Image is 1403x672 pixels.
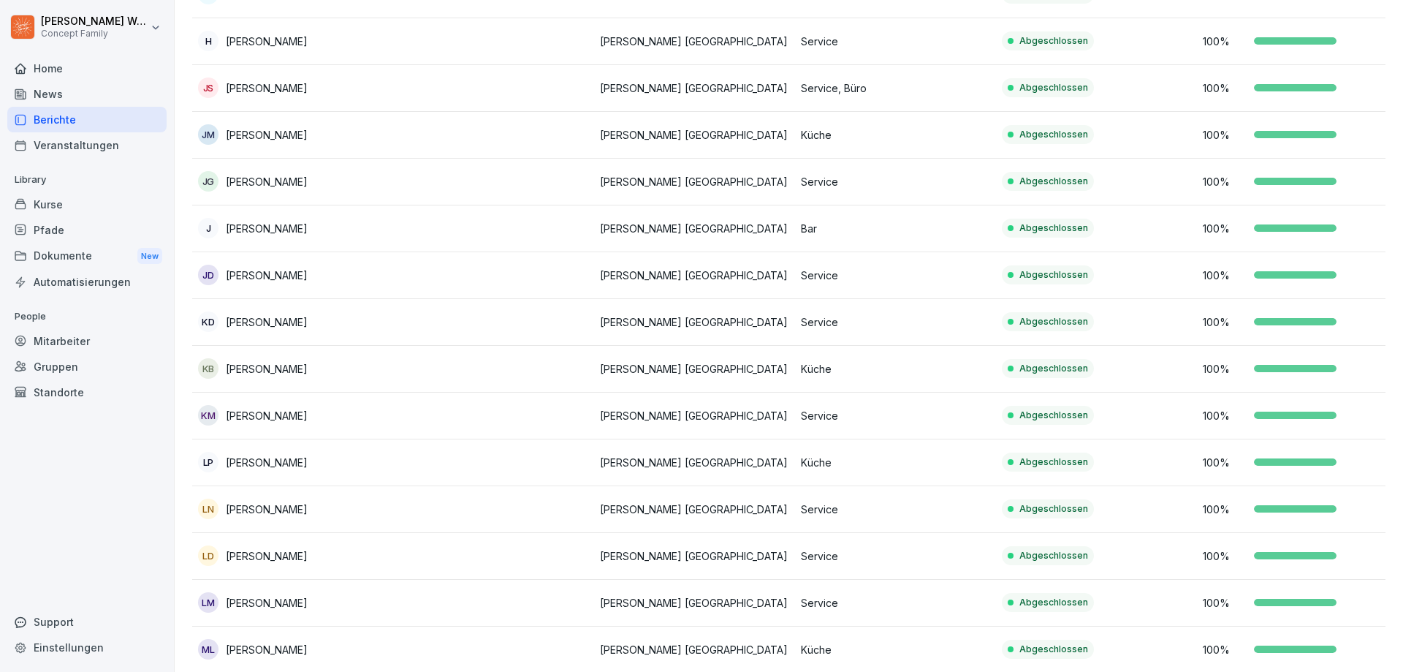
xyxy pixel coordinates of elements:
div: LM [198,592,218,613]
div: JM [198,124,218,145]
div: KM [198,405,218,426]
a: Gruppen [7,354,167,380]
p: [PERSON_NAME] [226,408,308,423]
p: Service, Büro [801,80,990,96]
p: Abgeschlossen [1019,362,1088,375]
p: [PERSON_NAME] [GEOGRAPHIC_DATA] [600,408,789,423]
p: Abgeschlossen [1019,502,1088,516]
p: [PERSON_NAME] [GEOGRAPHIC_DATA] [600,268,789,283]
p: [PERSON_NAME] [GEOGRAPHIC_DATA] [600,221,789,236]
p: [PERSON_NAME] [GEOGRAPHIC_DATA] [600,548,789,564]
p: [PERSON_NAME] [226,548,308,564]
div: KD [198,312,218,332]
p: 100 % [1203,502,1247,517]
p: [PERSON_NAME] [226,502,308,517]
a: Pfade [7,217,167,243]
p: Service [801,548,990,564]
p: Küche [801,455,990,470]
p: Abgeschlossen [1019,643,1088,656]
p: [PERSON_NAME] Weichsel [41,15,148,28]
p: Abgeschlossen [1019,268,1088,282]
p: [PERSON_NAME] [226,80,308,96]
p: [PERSON_NAME] [GEOGRAPHIC_DATA] [600,314,789,330]
p: People [7,305,167,328]
p: [PERSON_NAME] [GEOGRAPHIC_DATA] [600,361,789,377]
p: [PERSON_NAME] [226,221,308,236]
p: Abgeschlossen [1019,596,1088,609]
a: Automatisierungen [7,269,167,295]
p: [PERSON_NAME] [GEOGRAPHIC_DATA] [600,642,789,657]
a: Veranstaltungen [7,132,167,158]
p: 100 % [1203,268,1247,283]
p: Service [801,314,990,330]
a: News [7,81,167,107]
div: Support [7,609,167,635]
p: Abgeschlossen [1019,128,1088,141]
p: Abgeschlossen [1019,456,1088,469]
p: Service [801,174,990,189]
p: Service [801,595,990,611]
div: JS [198,78,218,98]
div: J [198,218,218,238]
p: [PERSON_NAME] [GEOGRAPHIC_DATA] [600,174,789,189]
a: DokumenteNew [7,243,167,270]
div: ML [198,639,218,660]
p: [PERSON_NAME] [226,361,308,377]
a: Einstellungen [7,635,167,660]
p: 100 % [1203,174,1247,189]
p: [PERSON_NAME] [226,268,308,283]
p: Abgeschlossen [1019,409,1088,422]
p: Küche [801,361,990,377]
div: JG [198,171,218,192]
div: KB [198,358,218,379]
p: 100 % [1203,361,1247,377]
div: New [137,248,162,265]
p: [PERSON_NAME] [226,595,308,611]
p: 100 % [1203,80,1247,96]
p: 100 % [1203,455,1247,470]
p: [PERSON_NAME] [226,642,308,657]
p: [PERSON_NAME] [GEOGRAPHIC_DATA] [600,80,789,96]
p: 100 % [1203,595,1247,611]
p: Abgeschlossen [1019,34,1088,48]
p: Abgeschlossen [1019,222,1088,235]
p: [PERSON_NAME] [GEOGRAPHIC_DATA] [600,127,789,143]
div: LP [198,452,218,472]
a: Kurse [7,192,167,217]
p: 100 % [1203,34,1247,49]
p: 100 % [1203,408,1247,423]
a: Home [7,56,167,81]
p: Concept Family [41,29,148,39]
p: Library [7,168,167,192]
p: 100 % [1203,314,1247,330]
div: JD [198,265,218,285]
p: [PERSON_NAME] [GEOGRAPHIC_DATA] [600,595,789,611]
p: Küche [801,127,990,143]
p: Küche [801,642,990,657]
a: Standorte [7,380,167,405]
p: 100 % [1203,221,1247,236]
p: [PERSON_NAME] [GEOGRAPHIC_DATA] [600,502,789,517]
p: [PERSON_NAME] [GEOGRAPHIC_DATA] [600,455,789,470]
p: [PERSON_NAME] [226,174,308,189]
p: 100 % [1203,642,1247,657]
p: Abgeschlossen [1019,315,1088,328]
p: Abgeschlossen [1019,175,1088,188]
p: Service [801,502,990,517]
p: [PERSON_NAME] [226,455,308,470]
div: H [198,31,218,51]
div: Mitarbeiter [7,328,167,354]
p: Service [801,268,990,283]
p: Abgeschlossen [1019,81,1088,94]
p: 100 % [1203,127,1247,143]
div: LD [198,545,218,566]
p: [PERSON_NAME] [226,127,308,143]
a: Berichte [7,107,167,132]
